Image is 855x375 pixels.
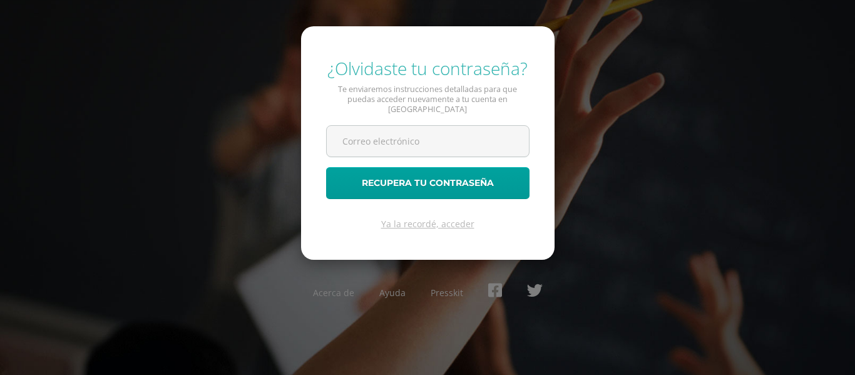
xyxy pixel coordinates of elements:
a: Presskit [431,287,463,299]
div: ¿Olvidaste tu contraseña? [326,56,530,80]
a: Acerca de [313,287,354,299]
p: Te enviaremos instrucciones detalladas para que puedas acceder nuevamente a tu cuenta en [GEOGRAP... [326,85,530,115]
button: Recupera tu contraseña [326,167,530,199]
a: Ayuda [379,287,406,299]
a: Ya la recordé, acceder [381,218,474,230]
input: Correo electrónico [327,126,529,157]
